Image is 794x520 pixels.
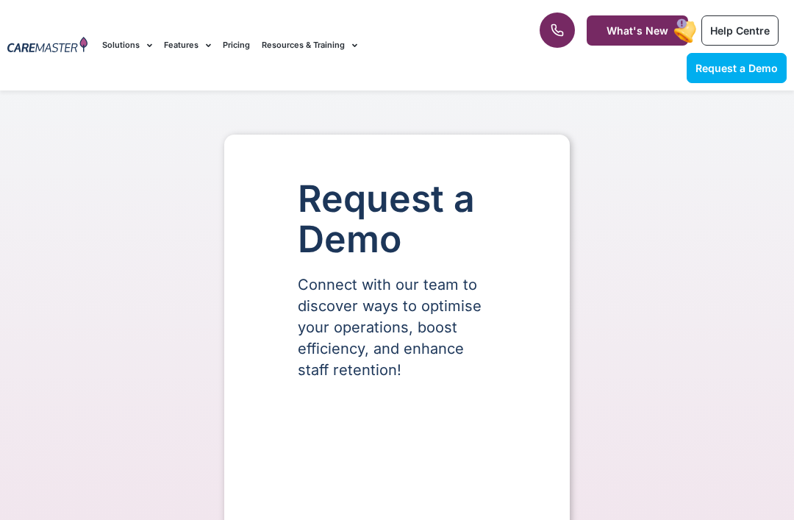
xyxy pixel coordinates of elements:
nav: Menu [102,21,506,70]
a: Resources & Training [262,21,357,70]
a: Pricing [223,21,250,70]
span: What's New [607,24,668,37]
p: Connect with our team to discover ways to optimise your operations, boost efficiency, and enhance... [298,274,496,381]
span: Request a Demo [695,62,778,74]
a: Features [164,21,211,70]
a: Request a Demo [687,53,787,83]
a: What's New [587,15,688,46]
a: Help Centre [701,15,779,46]
h1: Request a Demo [298,179,496,260]
span: Help Centre [710,24,770,37]
a: Solutions [102,21,152,70]
img: CareMaster Logo [7,37,87,54]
